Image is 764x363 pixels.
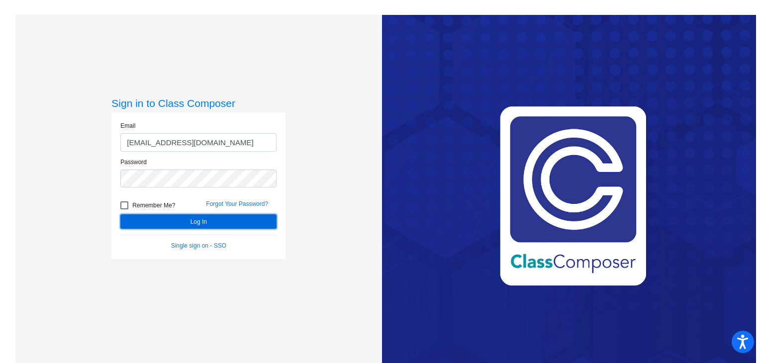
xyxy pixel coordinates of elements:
[120,121,135,130] label: Email
[132,199,175,211] span: Remember Me?
[206,200,268,207] a: Forgot Your Password?
[120,158,147,167] label: Password
[111,97,286,109] h3: Sign in to Class Composer
[171,242,226,249] a: Single sign on - SSO
[120,214,277,229] button: Log In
